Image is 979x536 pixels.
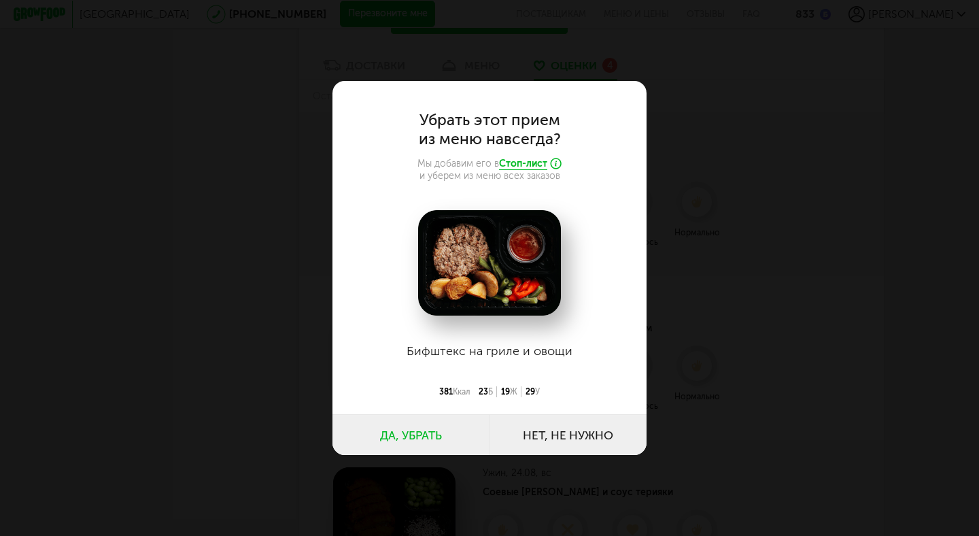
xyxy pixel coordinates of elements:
h4: Бифштекс на гриле и овощи [366,329,613,373]
span: Б [488,387,493,397]
div: 19 [497,386,521,397]
button: Нет, не нужно [489,414,647,455]
img: big_9AQQJZ8gryAUOT6w.png [418,210,561,315]
span: Стоп-лист [499,158,547,170]
span: Ж [510,387,517,397]
p: Мы добавим его в и уберем из меню всех заказов [366,158,613,182]
h3: Убрать этот прием из меню навсегда? [366,110,613,148]
div: 29 [521,386,544,397]
button: Да, убрать [332,414,489,455]
span: Ккал [453,387,470,397]
span: У [535,387,540,397]
div: 381 [435,386,475,397]
div: 23 [475,386,497,397]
